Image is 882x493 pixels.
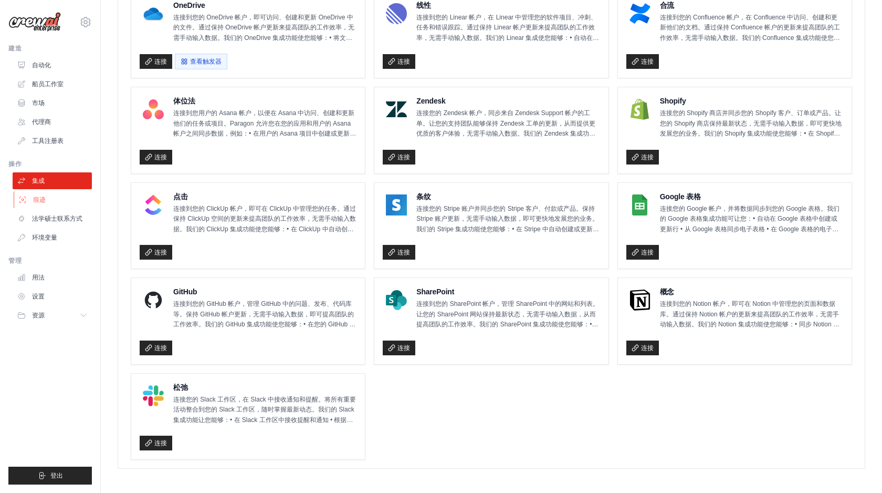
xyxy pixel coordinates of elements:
[32,274,45,281] font: 用法
[32,177,45,184] font: 集成
[173,287,197,296] font: GitHub
[154,439,167,447] font: 连接
[386,3,407,24] img: 线性标志
[13,229,92,246] a: 环境变量
[13,57,92,74] a: 自动化
[175,54,227,69] button: 查看触发器
[173,109,356,158] font: 连接到您用户的 Asana 帐户，以便在 Asana 中访问、创建和更新他们的任务或项目。Paragon 允许您在您的应用和用户的 Asana 帐户之间同步数据，例如：• 在用户的 Asana ...
[660,109,842,158] font: 连接您的 Shopify 商店并同步您的 Shopify 客户、订单或产品。让您的 Shopify 商店保持最新状态，无需手动输入数据，即可更快地发展您的业务。我们的 Shopify 集成功能使...
[386,290,407,311] img: SharePoint 徽标
[33,196,46,203] font: 痕迹
[154,58,167,65] font: 连接
[32,293,45,300] font: 设置
[641,153,654,161] font: 连接
[173,192,188,201] font: 点击
[32,61,51,69] font: 自动化
[154,249,167,256] font: 连接
[660,192,701,201] font: Google 表格
[660,300,839,348] font: 连接到您的 Notion 帐户，即可在 Notion 中管理您的页面和数据库。通过保持 Notion 帐户的更新来提高团队的工作效率，无需手动输入数据。我们的 Notion 集成功能使您能够：•...
[397,58,410,65] font: 连接
[660,1,675,9] font: 合流
[143,194,164,215] img: ClickUp 徽标
[154,344,167,352] font: 连接
[173,97,195,105] font: 体位法
[416,287,454,296] font: SharePoint
[416,300,599,348] font: 连接到您的 SharePoint 帐户，管理 SharePoint 中的网站和列表。让您的 SharePoint 网站保持最新状态，无需手动输入数据，从而提高团队的工作效率。我们的 ShareP...
[416,97,445,105] font: Zendesk
[660,97,686,105] font: Shopify
[154,153,167,161] font: 连接
[641,58,654,65] font: 连接
[8,160,22,168] font: 操作
[386,194,407,215] img: 条纹标志
[32,118,51,126] font: 代理商
[660,14,840,62] font: 连接到您的 Confluence 帐户，在 Confluence 中访问、创建和更新他们的文档。通过保持 Confluence 帐户的更新来提高团队的工作效率，无需手动输入数据。我们的 Conf...
[397,249,410,256] font: 连接
[173,14,354,52] font: 连接到您的 OneDrive 帐户，即可访问、创建和更新 OneDrive 中的文件。通过保持 OneDrive 帐户更新来提高团队的工作效率，无需手动输入数据。我们的 OneDrive 集成功...
[416,205,599,253] font: 连接您的 Stripe 账户并同步您的 Stripe 客户、付款或产品。保持 Stripe 账户更新，无需手动输入数据，即可更快地发展您的业务。我们的 Stripe 集成功能使您能够：• 在 S...
[13,114,92,130] a: 代理商
[8,12,61,32] img: 标识
[143,290,164,311] img: GitHub 徽标
[50,472,63,479] font: 登出
[641,344,654,352] font: 连接
[8,467,92,485] button: 登出
[173,396,356,434] font: 连接您的 Slack 工作区，在 Slack 中接收通知和提醒。将所有重要活动整合到您的 Slack 工作区，随时掌握最新动态。我们的 Slack 集成功能让您能够：• 在 Slack 工作区中...
[397,153,410,161] font: 连接
[143,99,164,120] img: Asana 标志
[416,109,595,158] font: 连接您的 Zendesk 帐户，同步来自 Zendesk Support 帐户的工单。让您的支持团队能够保持 Zendesk 工单的更新，从而提供更优质的客户体验，无需手动输入数据。我们的 Ze...
[32,312,45,319] font: 资源
[13,76,92,93] a: 船员工作室
[13,132,92,149] a: 工具注册表
[13,172,92,189] a: 集成
[13,269,92,286] a: 用法
[13,288,92,305] a: 设置
[14,191,93,208] a: 痕迹
[143,3,164,24] img: OneDrive 徽标
[13,210,92,227] a: 法学硕士联系方式
[13,95,92,111] a: 市场
[173,1,205,9] font: OneDrive
[32,234,57,241] font: 环境变量
[629,194,650,215] img: Google 表格徽标
[416,14,599,62] font: 连接到您的 Linear 帐户，在 Linear 中管理您的软件项目、冲刺、任务和错误跟踪。通过保持 Linear 帐户更新来提高团队的工作效率，无需手动输入数据。我们的 Linear 集成使您...
[416,1,431,9] font: 线性
[641,249,654,256] font: 连接
[13,307,92,324] button: 资源
[397,344,410,352] font: 连接
[143,385,164,406] img: Slack 徽标
[629,3,650,24] img: Confluence 徽标
[32,137,64,145] font: 工具注册表
[32,80,64,88] font: 船员工作室
[416,192,431,201] font: 条纹
[386,99,407,120] img: Zendesk 徽标
[173,205,356,253] font: 连接到您的 ClickUp 帐户，即可在 ClickUp 中管理您的任务。通过保持 ClickUp 空间的更新来提高团队的工作效率，无需手动输入数据。我们的 ClickUp 集成功能使您能够：•...
[629,99,650,120] img: Shopify 徽标
[173,383,188,392] font: 松弛
[190,58,222,65] font: 查看触发器
[660,205,840,243] font: 连接您的 Google 帐户，并将数据同步到您的 Google 表格。我们的 Google 表格集成功能可让您：• 自动在 Google 表格中创建或更新行 • 从 Google 表格同步电子表...
[8,257,22,264] font: 管理
[660,287,675,296] font: 概念
[32,215,82,222] font: 法学硕士联系方式
[173,300,356,348] font: 连接到您的 GitHub 帐户，管理 GitHub 中的问题、发布、代码库等。保持 GitHub 帐户更新，无需手动输入数据，即可提高团队的工作效率。我们的 GitHub 集成功能使您能够：• ...
[629,290,650,311] img: Notion 标志
[32,99,45,107] font: 市场
[8,45,22,52] font: 建造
